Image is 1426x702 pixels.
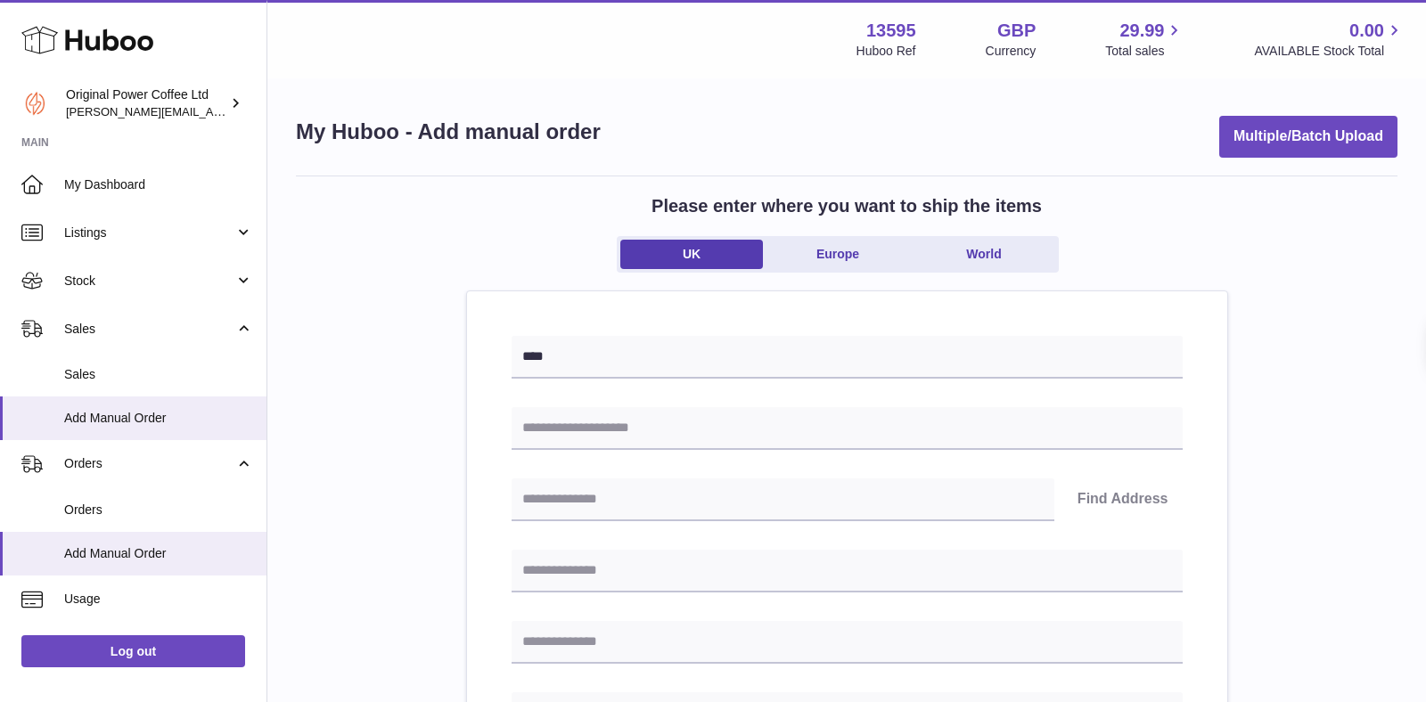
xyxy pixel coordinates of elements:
[913,240,1055,269] a: World
[64,591,253,608] span: Usage
[986,43,1037,60] div: Currency
[997,19,1036,43] strong: GBP
[1105,19,1184,60] a: 29.99 Total sales
[64,273,234,290] span: Stock
[21,90,48,117] img: aline@drinkpowercoffee.com
[64,176,253,193] span: My Dashboard
[64,321,234,338] span: Sales
[1349,19,1384,43] span: 0.00
[64,502,253,518] span: Orders
[1105,43,1184,60] span: Total sales
[1119,19,1164,43] span: 29.99
[64,366,253,383] span: Sales
[296,118,601,146] h1: My Huboo - Add manual order
[64,410,253,427] span: Add Manual Order
[652,194,1042,218] h2: Please enter where you want to ship the items
[64,545,253,562] span: Add Manual Order
[64,455,234,472] span: Orders
[1219,116,1397,158] button: Multiple/Batch Upload
[866,19,916,43] strong: 13595
[66,104,357,118] span: [PERSON_NAME][EMAIL_ADDRESS][DOMAIN_NAME]
[856,43,916,60] div: Huboo Ref
[1254,19,1405,60] a: 0.00 AVAILABLE Stock Total
[66,86,226,120] div: Original Power Coffee Ltd
[766,240,909,269] a: Europe
[620,240,763,269] a: UK
[1254,43,1405,60] span: AVAILABLE Stock Total
[21,635,245,667] a: Log out
[64,224,234,241] span: Listings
